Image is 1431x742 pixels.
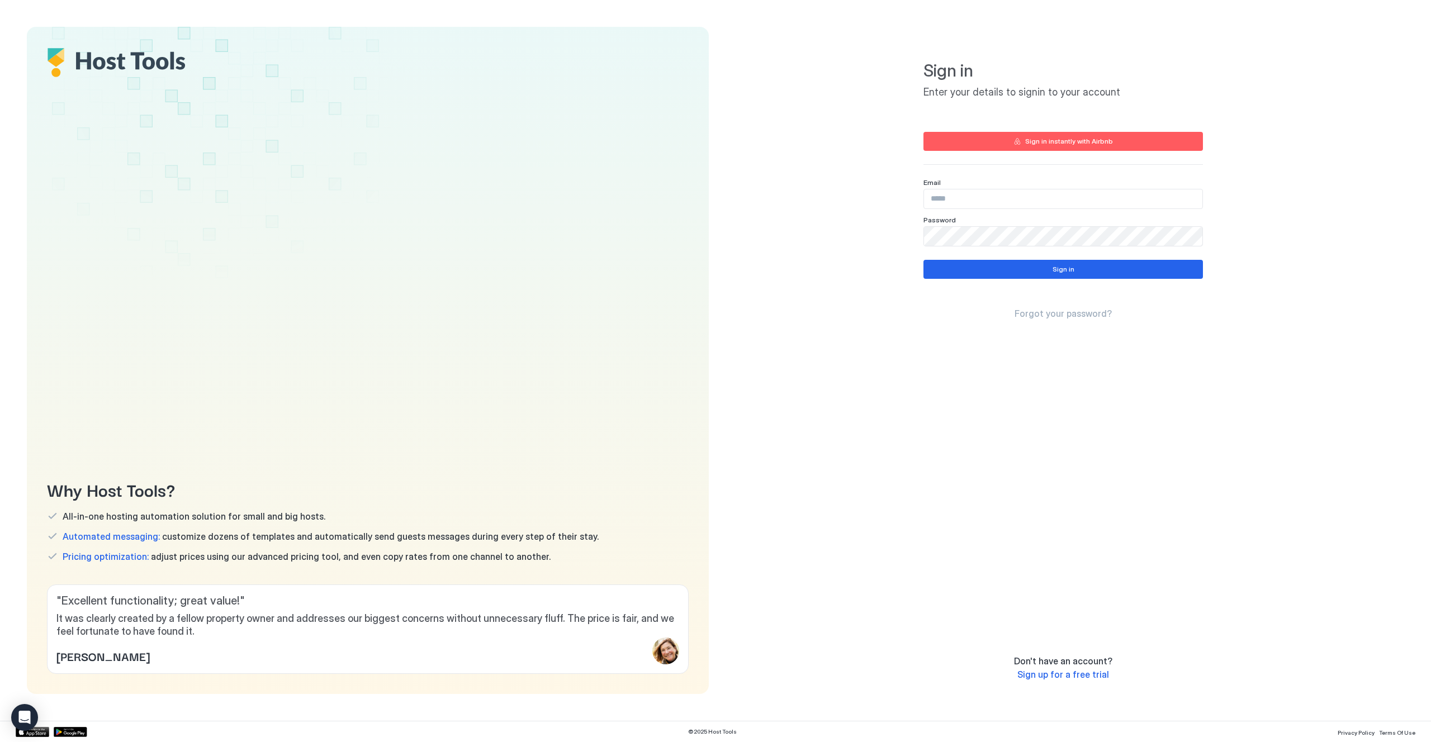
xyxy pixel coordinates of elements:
[1053,264,1074,274] div: Sign in
[923,60,1203,82] span: Sign in
[16,727,49,737] a: App Store
[63,531,160,542] span: Automated messaging:
[54,727,87,737] a: Google Play Store
[1025,136,1113,146] div: Sign in instantly with Airbnb
[923,178,941,187] span: Email
[1379,726,1415,738] a: Terms Of Use
[923,260,1203,279] button: Sign in
[688,728,737,735] span: © 2025 Host Tools
[11,704,38,731] div: Open Intercom Messenger
[923,132,1203,151] button: Sign in instantly with Airbnb
[924,227,1202,246] input: Input Field
[924,189,1202,208] input: Input Field
[1015,308,1112,319] span: Forgot your password?
[56,648,150,664] span: [PERSON_NAME]
[63,511,325,522] span: All-in-one hosting automation solution for small and big hosts.
[1014,655,1112,667] span: Don't have an account?
[47,477,689,502] span: Why Host Tools?
[63,551,551,562] span: adjust prices using our advanced pricing tool, and even copy rates from one channel to another.
[652,638,679,664] div: profile
[56,594,679,608] span: " Excellent functionality; great value! "
[63,551,149,562] span: Pricing optimization:
[923,216,956,224] span: Password
[56,612,679,638] span: It was clearly created by a fellow property owner and addresses our biggest concerns without unne...
[1015,308,1112,320] a: Forgot your password?
[1017,669,1109,680] span: Sign up for a free trial
[1379,729,1415,736] span: Terms Of Use
[1338,726,1375,738] a: Privacy Policy
[923,86,1203,99] span: Enter your details to signin to your account
[1017,669,1109,681] a: Sign up for a free trial
[1338,729,1375,736] span: Privacy Policy
[63,531,599,542] span: customize dozens of templates and automatically send guests messages during every step of their s...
